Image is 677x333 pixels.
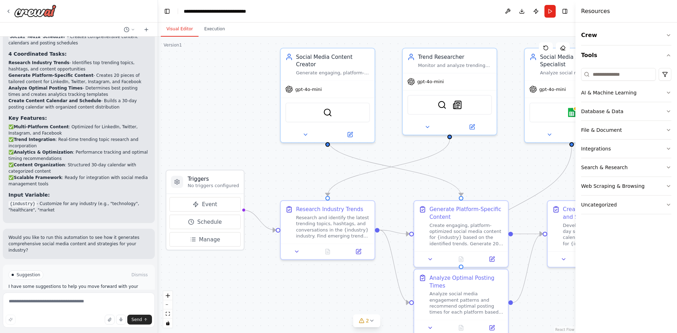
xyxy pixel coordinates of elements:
[197,218,222,226] span: Schedule
[547,200,642,267] div: Create Content Calendar and ScheduleDevelop a comprehensive 30-day social media content calendar ...
[540,53,614,68] div: Social Media Analytics Specialist
[169,232,240,247] button: Manage
[169,197,240,211] button: Event
[581,164,628,171] div: Search & Research
[296,205,363,213] div: Research Industry Trends
[164,42,182,48] div: Version 1
[581,158,671,177] button: Search & Research
[127,315,152,325] button: Send
[445,323,477,332] button: No output available
[8,60,149,72] li: - Identifies top trending topics, hashtags, and content opportunities
[8,124,149,187] p: ✅ : Optimized for LinkedIn, Twitter, Instagram, and Facebook ✅ : Real-time trending topic researc...
[8,115,47,121] strong: Key Features:
[130,271,149,278] button: Dismiss
[199,22,231,37] button: Execution
[581,7,610,16] h4: Resources
[188,175,239,183] h3: Triggers
[116,315,126,325] button: Click to speak your automation idea
[417,79,444,85] span: gpt-4o-mini
[438,100,447,110] img: SerperDevTool
[8,85,149,98] li: - Determines best posting times and creates analytics tracking templates
[8,72,149,85] li: - Creates 20 pieces of tailored content for LinkedIn, Twitter, Instagram, and Facebook
[429,205,504,221] div: Generate Platform-Specific Content
[379,226,409,238] g: Edge from 583d4d71-66a7-48d4-8a16-59918c716716 to 2dceedb4-d92e-4a16-b324-445ffbbd0487
[324,139,453,196] g: Edge from a0bd707a-945c-40e9-ad3e-516a3bf22a91 to 583d4d71-66a7-48d4-8a16-59918c716716
[581,196,671,214] button: Uncategorized
[280,48,375,143] div: Social Media Content CreatorGenerate engaging, platform-optimized content for {industry} across m...
[161,22,199,37] button: Visual Editor
[202,201,217,208] span: Event
[567,108,576,117] img: Google sheets
[121,25,138,34] button: Switch to previous chat
[379,226,409,306] g: Edge from 583d4d71-66a7-48d4-8a16-59918c716716 to 37cba8e8-663f-438b-b184-94e771bd13de
[141,25,152,34] button: Start a new chat
[280,200,375,260] div: Research Industry TrendsResearch and identify the latest trending topics, hashtags, and conversat...
[450,122,493,131] button: Open in side panel
[296,215,370,239] div: Research and identify the latest trending topics, hashtags, and conversations in the {industry} i...
[581,65,671,220] div: Tools
[453,100,462,110] img: SerplyNewsSearchTool
[166,169,245,250] div: TriggersNo triggers configuredEventScheduleManage
[581,102,671,121] button: Database & Data
[8,201,149,213] li: - Customize for any industry (e.g., "technology", "healthcare", "market
[560,6,570,16] button: Hide right sidebar
[243,206,276,234] g: Edge from triggers to 583d4d71-66a7-48d4-8a16-59918c716716
[581,177,671,195] button: Web Scraping & Browsing
[199,236,220,243] span: Manage
[540,70,614,76] div: Analyze social media performance data, identify optimal posting times, track engagement metrics, ...
[14,137,55,142] strong: Trend Integration
[418,62,492,68] div: Monitor and analyze trending topics, hashtags, and conversations in {industry} to identify optima...
[163,309,172,319] button: fit view
[524,48,619,143] div: Social Media Analytics SpecialistAnalyze social media performance data, identify optimal posting ...
[8,234,149,253] p: Would you like to run this automation to see how it generates comprehensive social media content ...
[324,139,465,196] g: Edge from c246536e-b4cd-44b1-98fc-563eed72f158 to 2dceedb4-d92e-4a16-b324-445ffbbd0487
[328,130,371,139] button: Open in side panel
[323,108,332,117] img: SerperDevTool
[8,98,101,103] strong: Create Content Calendar and Schedule
[14,175,62,180] strong: Scalable Framework
[8,86,83,91] strong: Analyze Optimal Posting Times
[184,8,263,15] nav: breadcrumb
[581,145,611,152] div: Integrations
[581,140,671,158] button: Integrations
[479,255,505,264] button: Open in side panel
[581,108,623,115] div: Database & Data
[8,34,67,40] code: Social Media Scheduler
[105,315,115,325] button: Upload files
[14,124,69,129] strong: Multi-Platform Content
[8,51,67,57] strong: 4 Coordinated Tasks:
[8,201,37,207] code: {industry}
[457,147,575,265] g: Edge from 88094f06-797e-4644-b3f1-d3f549a1b065 to 37cba8e8-663f-438b-b184-94e771bd13de
[8,33,149,46] li: - Creates comprehensive content calendars and posting schedules
[162,6,172,16] button: Hide left sidebar
[132,317,142,322] span: Send
[563,205,637,221] div: Create Content Calendar and Schedule
[581,45,671,65] button: Tools
[581,89,636,96] div: AI & Machine Learning
[163,291,172,300] button: zoom in
[8,73,93,78] strong: Generate Platform-Specific Content
[429,222,504,247] div: Create engaging, platform-optimized social media content for {industry} based on the identified t...
[296,53,370,68] div: Social Media Content Creator
[581,121,671,139] button: File & Document
[581,183,645,190] div: Web Scraping & Browsing
[539,86,566,92] span: gpt-4o-mini
[8,192,50,198] strong: Input Variable:
[163,291,172,328] div: React Flow controls
[296,70,370,76] div: Generate engaging, platform-optimized content for {industry} across multiple social media platfor...
[6,315,16,325] button: Improve this prompt
[563,222,637,247] div: Develop a comprehensive 30-day social media content calendar and posting schedule for {industry} ...
[445,255,477,264] button: No output available
[429,291,504,315] div: Analyze social media engagement patterns and recommend optimal posting times for each platform ba...
[311,247,344,256] button: No output available
[402,48,497,135] div: Trend ResearcherMonitor and analyze trending topics, hashtags, and conversations in {industry} to...
[413,200,508,267] div: Generate Platform-Specific ContentCreate engaging, platform-optimized social media content for {i...
[14,150,73,155] strong: Analytics & Optimization
[14,162,65,167] strong: Content Organization
[581,201,617,208] div: Uncategorized
[366,317,369,324] span: 2
[163,300,172,309] button: zoom out
[345,247,371,256] button: Open in side panel
[169,215,240,229] button: Schedule
[353,314,380,327] button: 2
